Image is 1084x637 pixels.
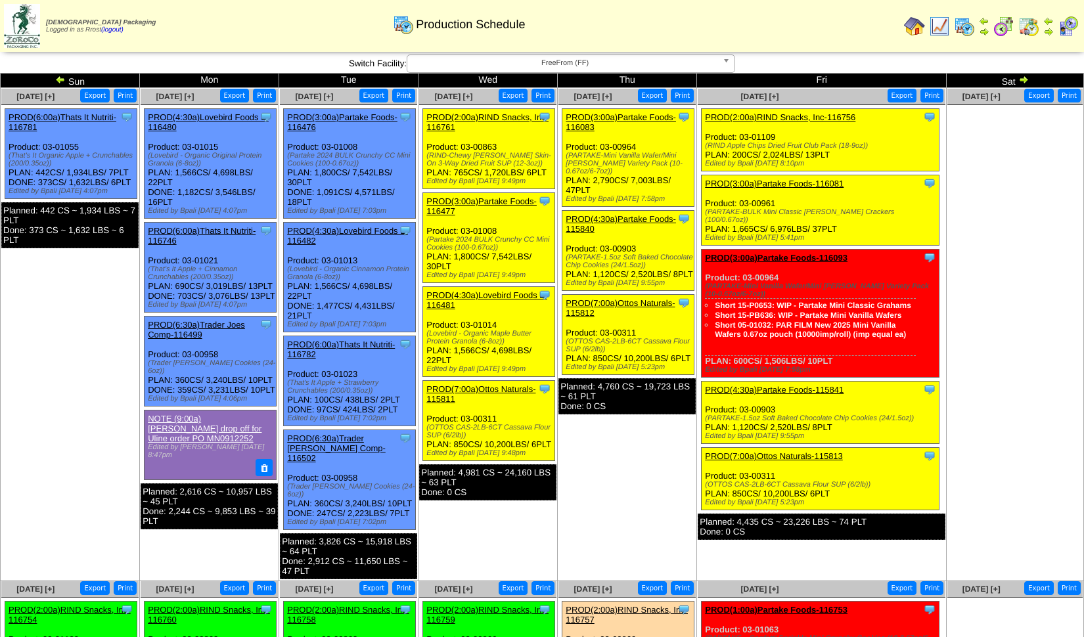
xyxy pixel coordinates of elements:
[562,295,694,375] div: Product: 03-00311 PLAN: 850CS / 10,200LBS / 6PLT
[260,224,273,237] img: Tooltip
[9,112,116,132] a: PROD(6:00a)Thats It Nutriti-116781
[705,451,843,461] a: PROD(7:00a)Ottos Naturals-115813
[148,112,269,132] a: PROD(4:30a)Lovebird Foods L-116480
[426,112,549,132] a: PROD(2:00a)RIND Snacks, Inc-116761
[423,287,555,377] div: Product: 03-01014 PLAN: 1,566CS / 4,698LBS / 22PLT
[9,605,131,625] a: PROD(2:00a)RIND Snacks, Inc-116754
[574,92,612,101] a: [DATE] [+]
[426,152,554,167] div: (RIND-Chewy [PERSON_NAME] Skin-On 3-Way Dried Fruit SUP (12-3oz))
[287,433,386,463] a: PROD(6:30a)Trader [PERSON_NAME] Comp-116502
[562,211,694,291] div: Product: 03-00903 PLAN: 1,120CS / 2,520LBS / 8PLT
[148,152,276,167] div: (Lovebird - Organic Original Protein Granola (6-8oz))
[962,92,1001,101] a: [DATE] [+]
[287,152,415,167] div: (Partake 2024 BULK Crunchy CC Mini Cookies (100-0.67oz))
[9,187,137,195] div: Edited by Bpali [DATE] 4:07pm
[253,581,276,595] button: Print
[697,74,947,88] td: Fri
[419,464,556,500] div: Planned: 4,981 CS ~ 24,160 LBS ~ 63 PLT Done: 0 CS
[220,89,250,102] button: Export
[399,431,412,445] img: Tooltip
[705,385,844,395] a: PROD(4:30a)Partake Foods-115841
[566,363,694,371] div: Edited by Bpali [DATE] 5:23pm
[1058,16,1079,37] img: calendarcustomer.gif
[46,19,156,33] span: Logged in as Rrost
[566,279,694,287] div: Edited by Bpali [DATE] 9:55pm
[295,584,333,594] span: [DATE] [+]
[1058,89,1081,102] button: Print
[499,581,528,595] button: Export
[80,89,110,102] button: Export
[979,26,989,37] img: arrowright.gif
[287,483,415,498] div: (Trader [PERSON_NAME] Cookies (24-6oz))
[418,74,558,88] td: Wed
[740,92,779,101] span: [DATE] [+]
[148,301,276,309] div: Edited by Bpali [DATE] 4:07pm
[55,74,66,85] img: arrowleft.gif
[715,311,901,320] a: Short 15-PB636: WIP - Partake Mini Vanilla Wafers
[904,16,925,37] img: home.gif
[435,584,473,594] a: [DATE] [+]
[677,110,690,123] img: Tooltip
[705,605,847,615] a: PROD(1:00a)Partake Foods-116753
[287,518,415,526] div: Edited by Bpali [DATE] 7:02pm
[426,196,537,216] a: PROD(3:00a)Partake Foods-116477
[566,253,694,269] div: (PARTAKE-1.5oz Soft Baked Chocolate Chip Cookies (24/1.5oz))
[702,382,939,444] div: Product: 03-00903 PLAN: 1,120CS / 2,520LBS / 8PLT
[148,443,271,459] div: Edited by [PERSON_NAME] [DATE] 8:47pm
[426,605,549,625] a: PROD(2:00a)RIND Snacks, Inc-116759
[705,160,939,167] div: Edited by Bpali [DATE] 8:10pm
[426,330,554,345] div: (Lovebird - Organic Maple Butter Protein Granola (6-8oz))
[705,142,939,150] div: (RIND Apple Chips Dried Fruit Club Pack (18-9oz))
[531,89,554,102] button: Print
[705,234,939,242] div: Edited by Bpali [DATE] 5:41pm
[426,290,547,310] a: PROD(4:30a)Lovebird Foods L-116481
[148,414,261,443] a: NOTE (9:00a) [PERSON_NAME] drop off for Uline order PO MN0912252
[677,603,690,616] img: Tooltip
[638,89,667,102] button: Export
[426,236,554,252] div: (Partake 2024 BULK Crunchy CC Mini Cookies (100-0.67oz))
[284,430,416,530] div: Product: 03-00958 PLAN: 360CS / 3,240LBS / 10PLT DONE: 247CS / 2,223LBS / 7PLT
[705,282,939,298] div: (PARTAKE-Mini Vanilla Wafer/Mini [PERSON_NAME] Variety Pack (10-0.67oz/6-7oz))
[1018,16,1039,37] img: calendarinout.gif
[399,338,412,351] img: Tooltip
[566,152,694,175] div: (PARTAKE-Mini Vanilla Wafer/Mini [PERSON_NAME] Variety Pack (10-0.67oz/6-7oz))
[426,177,554,185] div: Edited by Bpali [DATE] 9:49pm
[295,92,333,101] span: [DATE] [+]
[114,581,137,595] button: Print
[1024,581,1054,595] button: Export
[888,89,917,102] button: Export
[148,265,276,281] div: (That's It Apple + Cinnamon Crunchables (200/0.35oz))
[562,109,694,207] div: Product: 03-00964 PLAN: 2,790CS / 7,003LBS / 47PLT
[426,424,554,439] div: (OTTOS CAS-2LB-6CT Cassava Flour SUP (6/2lb))
[16,584,55,594] span: [DATE] [+]
[399,224,412,237] img: Tooltip
[538,603,551,616] img: Tooltip
[923,383,936,396] img: Tooltip
[705,366,939,374] div: Edited by Bpali [DATE] 7:58pm
[426,365,554,373] div: Edited by Bpali [DATE] 9:49pm
[677,212,690,225] img: Tooltip
[260,110,273,123] img: Tooltip
[16,92,55,101] a: [DATE] [+]
[359,89,389,102] button: Export
[426,384,535,404] a: PROD(7:00a)Ottos Naturals-115811
[740,584,779,594] a: [DATE] [+]
[156,92,194,101] span: [DATE] [+]
[287,605,409,625] a: PROD(2:00a)RIND Snacks, Inc-116758
[574,584,612,594] a: [DATE] [+]
[120,603,133,616] img: Tooltip
[148,226,256,246] a: PROD(6:00a)Thats It Nutriti-116746
[923,603,936,616] img: Tooltip
[148,207,276,215] div: Edited by Bpali [DATE] 4:07pm
[1043,26,1054,37] img: arrowright.gif
[392,581,415,595] button: Print
[393,14,414,35] img: calendarprod.gif
[698,514,945,540] div: Planned: 4,435 CS ~ 23,226 LBS ~ 74 PLT Done: 0 CS
[140,74,279,88] td: Mon
[148,359,276,375] div: (Trader [PERSON_NAME] Cookies (24-6oz))
[280,533,417,579] div: Planned: 3,826 CS ~ 15,918 LBS ~ 64 PLT Done: 2,912 CS ~ 11,650 LBS ~ 47 PLT
[145,317,277,406] div: Product: 03-00958 PLAN: 360CS / 3,240LBS / 10PLT DONE: 359CS / 3,231LBS / 10PLT
[145,223,277,313] div: Product: 03-01021 PLAN: 690CS / 3,019LBS / 13PLT DONE: 703CS / 3,076LBS / 13PLT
